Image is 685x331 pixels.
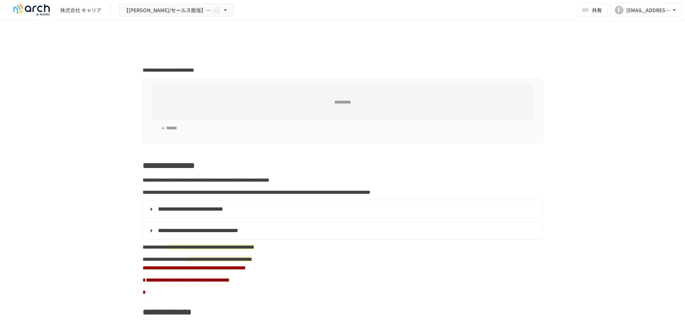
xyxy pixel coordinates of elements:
[9,4,54,16] img: logo-default@2x-9cf2c760.svg
[578,3,608,17] button: 共有
[592,6,602,14] span: 共有
[124,6,212,15] span: 【[PERSON_NAME]/セールス担当】株式会社 キャリア様_初期設定サポート
[626,6,671,15] div: [EMAIL_ADDRESS][DOMAIN_NAME]
[60,6,101,14] div: 株式会社 キャリア
[615,6,623,14] div: F
[610,3,682,17] button: F[EMAIL_ADDRESS][DOMAIN_NAME]
[119,3,234,17] button: 【[PERSON_NAME]/セールス担当】株式会社 キャリア様_初期設定サポート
